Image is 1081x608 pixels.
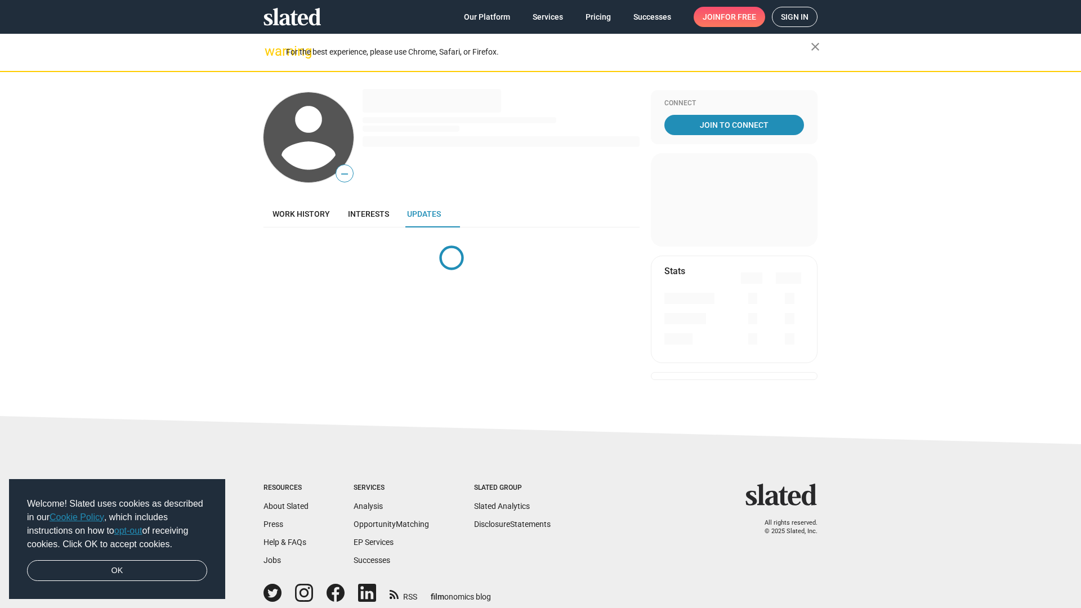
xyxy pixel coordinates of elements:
span: Join [703,7,756,27]
a: OpportunityMatching [354,520,429,529]
span: Services [533,7,563,27]
a: Analysis [354,502,383,511]
span: Work history [273,209,330,218]
span: Interests [348,209,389,218]
a: RSS [390,585,417,602]
div: Slated Group [474,484,551,493]
a: Joinfor free [694,7,765,27]
a: Press [263,520,283,529]
a: DisclosureStatements [474,520,551,529]
a: Work history [263,200,339,227]
a: Successes [624,7,680,27]
mat-card-title: Stats [664,265,685,277]
span: Our Platform [464,7,510,27]
span: Welcome! Slated uses cookies as described in our , which includes instructions on how to of recei... [27,497,207,551]
a: dismiss cookie message [27,560,207,582]
a: Updates [398,200,450,227]
a: filmonomics blog [431,583,491,602]
div: cookieconsent [9,479,225,600]
a: About Slated [263,502,309,511]
span: film [431,592,444,601]
mat-icon: warning [265,44,278,58]
a: Join To Connect [664,115,804,135]
span: Successes [633,7,671,27]
div: Connect [664,99,804,108]
div: Resources [263,484,309,493]
div: For the best experience, please use Chrome, Safari, or Firefox. [286,44,811,60]
a: Pricing [577,7,620,27]
span: Updates [407,209,441,218]
a: Interests [339,200,398,227]
div: Services [354,484,429,493]
a: Jobs [263,556,281,565]
a: EP Services [354,538,394,547]
span: Sign in [781,7,808,26]
mat-icon: close [808,40,822,53]
a: Services [524,7,572,27]
a: Cookie Policy [50,512,104,522]
a: Sign in [772,7,818,27]
span: Pricing [586,7,611,27]
span: for free [721,7,756,27]
a: Help & FAQs [263,538,306,547]
a: Slated Analytics [474,502,530,511]
a: opt-out [114,526,142,535]
span: Join To Connect [667,115,802,135]
span: — [336,167,353,181]
a: Successes [354,556,390,565]
a: Our Platform [455,7,519,27]
p: All rights reserved. © 2025 Slated, Inc. [753,519,818,535]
